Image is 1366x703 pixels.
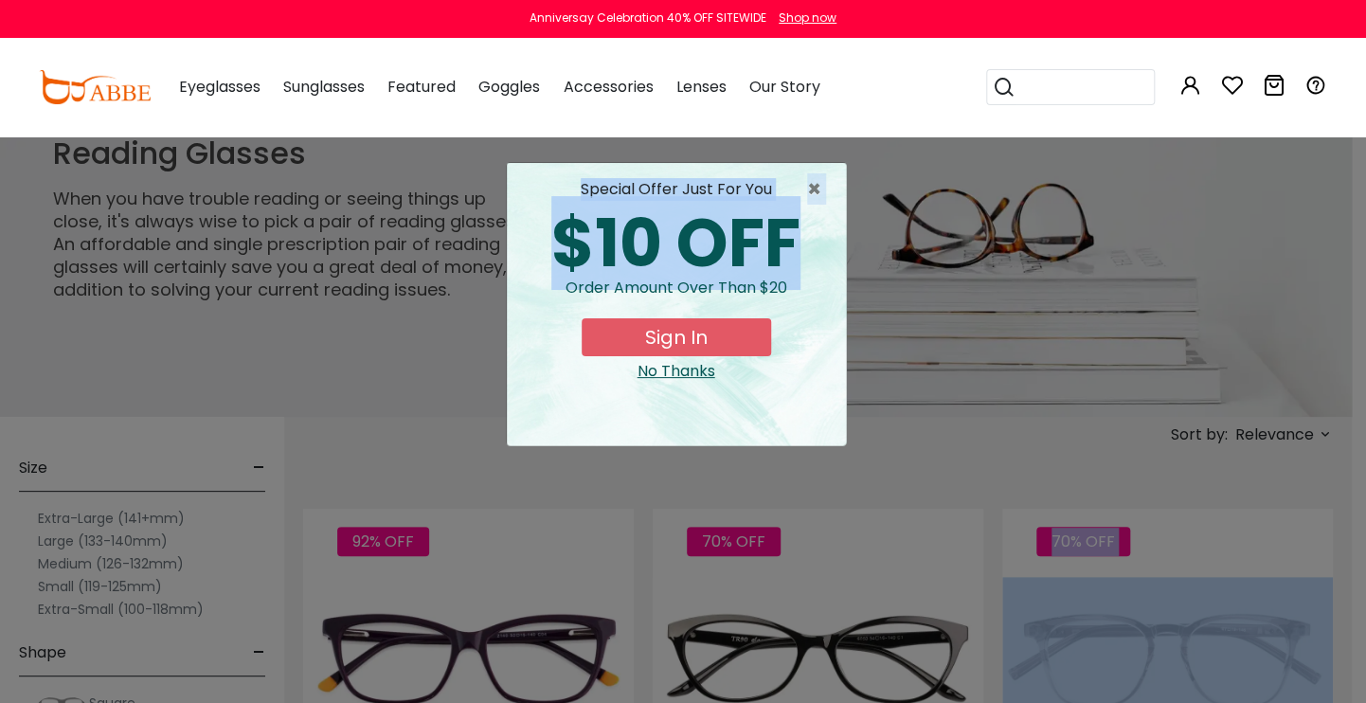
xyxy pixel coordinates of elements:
span: Sunglasses [283,76,365,98]
img: abbeglasses.com [39,70,151,104]
span: × [807,178,831,201]
div: Close [522,360,831,383]
div: Order amount over than $20 [522,277,831,318]
button: Close [807,178,831,201]
div: Anniversay Celebration 40% OFF SITEWIDE [530,9,766,27]
div: $10 OFF [522,210,831,277]
span: Lenses [675,76,726,98]
a: Shop now [769,9,836,26]
div: Shop now [779,9,836,27]
span: Goggles [478,76,540,98]
div: special offer just for you [522,178,831,201]
button: Sign In [582,318,771,356]
span: Eyeglasses [179,76,261,98]
span: Accessories [563,76,653,98]
span: Our Story [748,76,819,98]
span: Featured [387,76,456,98]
